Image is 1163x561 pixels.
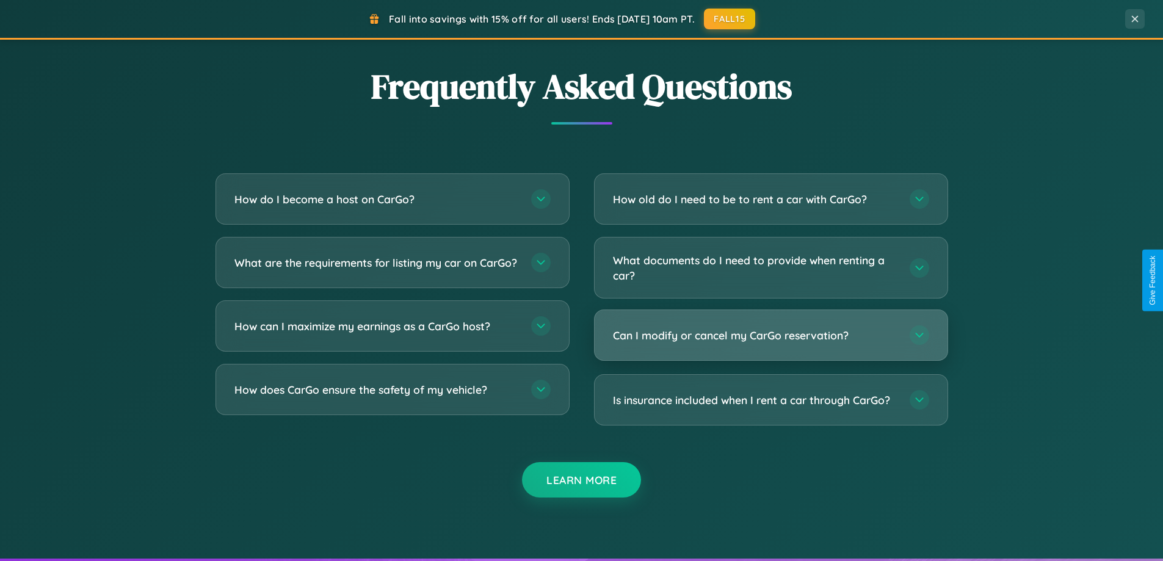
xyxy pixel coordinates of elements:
span: Fall into savings with 15% off for all users! Ends [DATE] 10am PT. [389,13,695,25]
h3: Is insurance included when I rent a car through CarGo? [613,393,897,408]
h3: How do I become a host on CarGo? [234,192,519,207]
button: Learn More [522,462,641,498]
button: FALL15 [704,9,755,29]
h3: How does CarGo ensure the safety of my vehicle? [234,382,519,397]
h3: What are the requirements for listing my car on CarGo? [234,255,519,270]
div: Give Feedback [1148,256,1157,305]
h2: Frequently Asked Questions [216,63,948,110]
h3: How can I maximize my earnings as a CarGo host? [234,319,519,334]
h3: Can I modify or cancel my CarGo reservation? [613,328,897,343]
h3: How old do I need to be to rent a car with CarGo? [613,192,897,207]
h3: What documents do I need to provide when renting a car? [613,253,897,283]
